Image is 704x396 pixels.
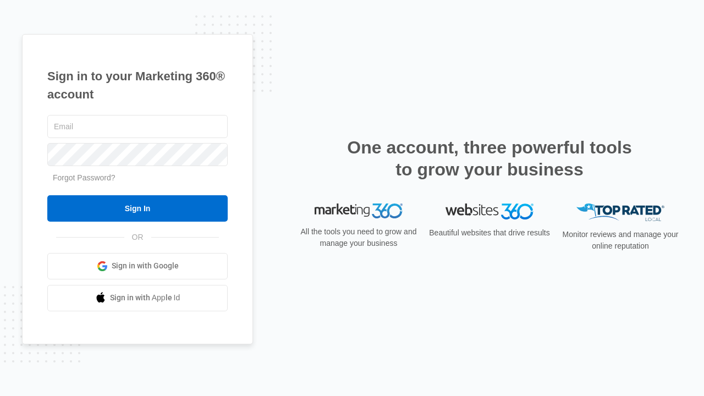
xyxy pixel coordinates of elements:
[53,173,116,182] a: Forgot Password?
[344,136,635,180] h2: One account, three powerful tools to grow your business
[47,67,228,103] h1: Sign in to your Marketing 360® account
[47,115,228,138] input: Email
[124,232,151,243] span: OR
[428,227,551,239] p: Beautiful websites that drive results
[559,229,682,252] p: Monitor reviews and manage your online reputation
[297,226,420,249] p: All the tools you need to grow and manage your business
[47,253,228,279] a: Sign in with Google
[47,285,228,311] a: Sign in with Apple Id
[576,204,664,222] img: Top Rated Local
[112,260,179,272] span: Sign in with Google
[446,204,533,219] img: Websites 360
[110,292,180,304] span: Sign in with Apple Id
[315,204,403,219] img: Marketing 360
[47,195,228,222] input: Sign In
